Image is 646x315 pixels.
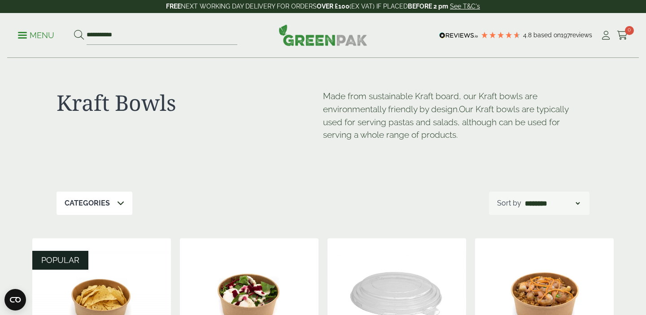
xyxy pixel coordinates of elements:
span: 0 [625,26,634,35]
button: Open CMP widget [4,289,26,311]
i: Cart [617,31,628,40]
p: Categories [65,198,110,209]
span: POPULAR [41,255,79,265]
span: Based on [533,31,561,39]
span: reviews [570,31,592,39]
i: My Account [600,31,611,40]
span: 4.8 [523,31,533,39]
p: Menu [18,30,54,41]
span: 197 [561,31,570,39]
strong: OVER £100 [317,3,349,10]
span: Our Kraft bowls are typically used for serving pastas and salads, although can be used for servin... [323,104,568,140]
div: 4.79 Stars [480,31,521,39]
p: Sort by [497,198,521,209]
img: REVIEWS.io [439,32,478,39]
a: See T&C's [450,3,480,10]
a: 0 [617,29,628,42]
span: Made from sustainable Kraft board, our Kraft bowls are environmentally friendly by design. [323,91,537,114]
strong: BEFORE 2 pm [408,3,448,10]
a: Menu [18,30,54,39]
img: GreenPak Supplies [279,24,367,46]
strong: FREE [166,3,181,10]
h1: Kraft Bowls [57,90,323,116]
select: Shop order [523,198,581,209]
